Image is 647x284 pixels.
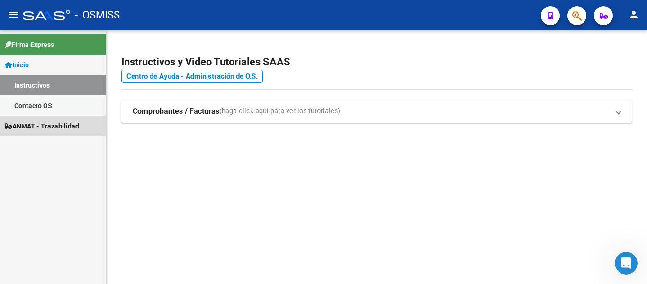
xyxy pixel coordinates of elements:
mat-icon: person [628,9,639,20]
span: Inicio [5,60,29,70]
a: Centro de Ayuda - Administración de O.S. [121,70,263,83]
h2: Instructivos y Video Tutoriales SAAS [121,53,632,71]
mat-expansion-panel-header: Comprobantes / Facturas(haga click aquí para ver los tutoriales) [121,100,632,123]
span: Firma Express [5,39,54,50]
strong: Comprobantes / Facturas [133,106,219,117]
span: (haga click aquí para ver los tutoriales) [219,106,340,117]
span: - OSMISS [75,5,120,26]
span: ANMAT - Trazabilidad [5,121,79,131]
iframe: Intercom live chat [615,252,638,275]
mat-icon: menu [8,9,19,20]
